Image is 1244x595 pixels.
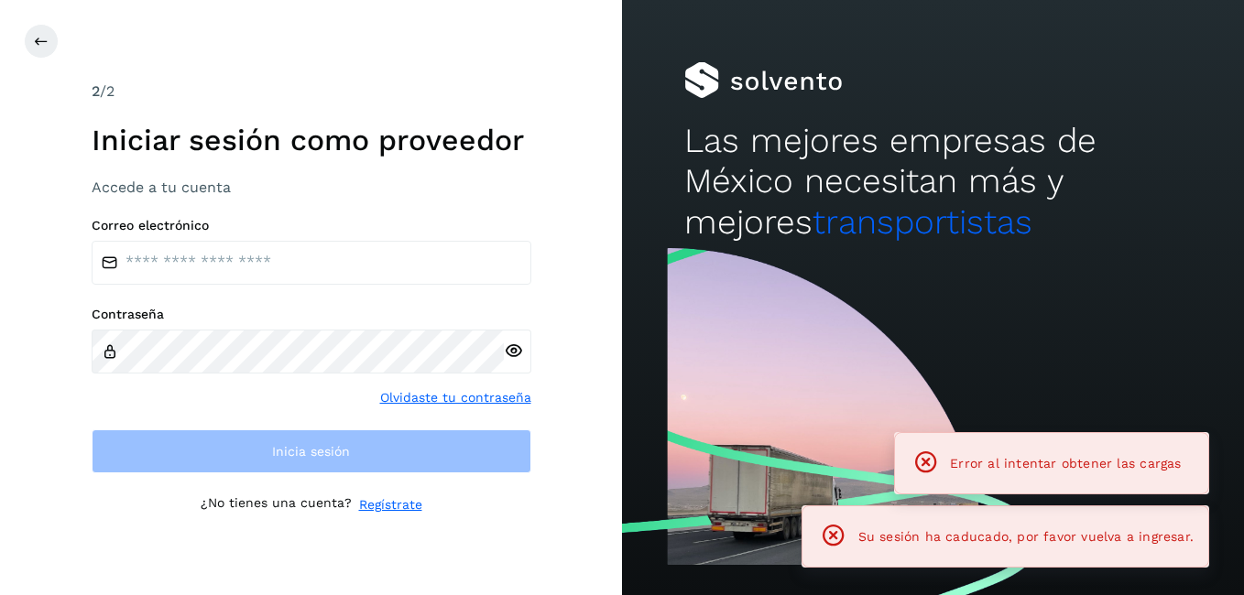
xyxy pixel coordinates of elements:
p: ¿No tienes una cuenta? [201,495,352,514]
label: Contraseña [92,307,531,322]
h3: Accede a tu cuenta [92,178,531,196]
h1: Iniciar sesión como proveedor [92,123,531,157]
span: Su sesión ha caducado, por favor vuelva a ingresar. [858,529,1194,544]
a: Regístrate [359,495,422,514]
span: Inicia sesión [272,445,350,458]
a: Olvidaste tu contraseña [380,388,531,407]
button: Inicia sesión [92,429,531,473]
span: Error al intentar obtener las cargas [950,456,1181,471]
label: Correo electrónico [92,218,531,233]
span: transportistas [813,202,1032,242]
span: 2 [92,82,100,100]
div: /2 [92,81,531,103]
h2: Las mejores empresas de México necesitan más y mejores [684,121,1182,243]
